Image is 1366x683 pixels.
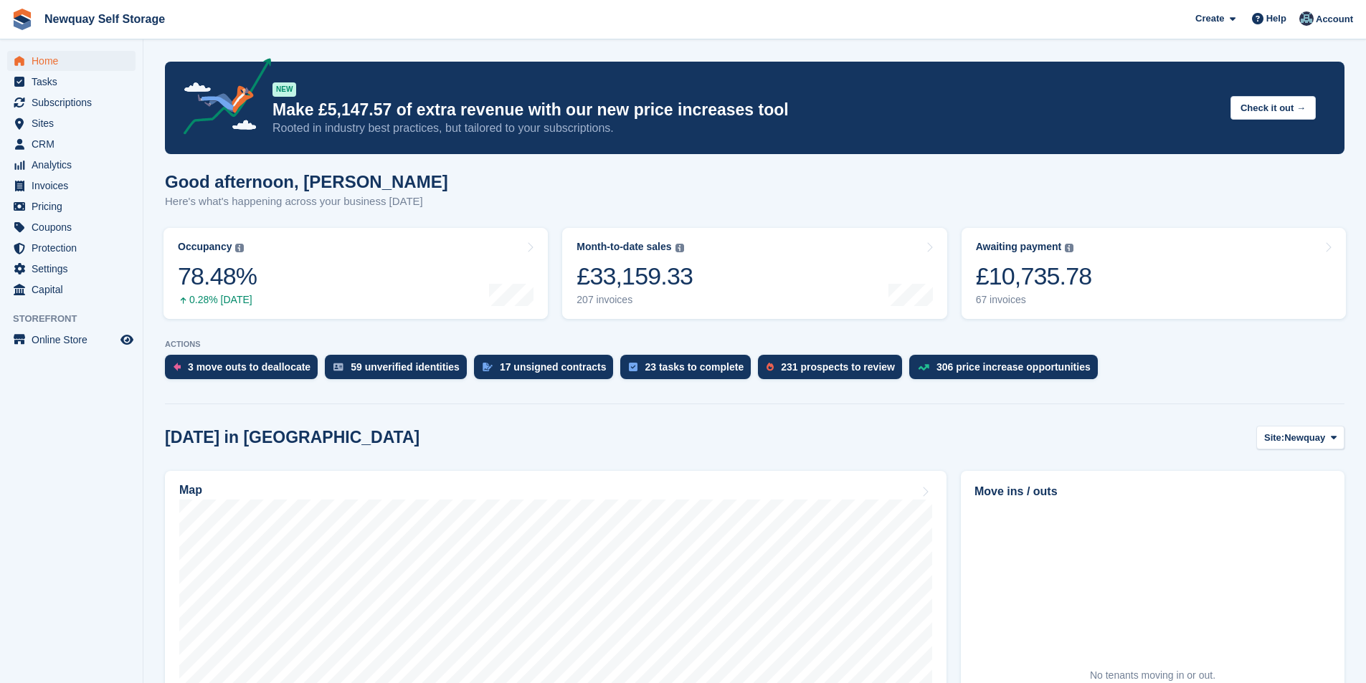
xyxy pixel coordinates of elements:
img: move_outs_to_deallocate_icon-f764333ba52eb49d3ac5e1228854f67142a1ed5810a6f6cc68b1a99e826820c5.svg [174,363,181,371]
a: 59 unverified identities [325,355,474,386]
button: Check it out → [1230,96,1316,120]
h2: [DATE] in [GEOGRAPHIC_DATA] [165,428,419,447]
img: icon-info-grey-7440780725fd019a000dd9b08b2336e03edf1995a4989e88bcd33f0948082b44.svg [675,244,684,252]
span: Account [1316,12,1353,27]
a: menu [7,92,136,113]
div: 207 invoices [577,294,693,306]
a: menu [7,155,136,175]
span: Pricing [32,196,118,216]
span: Capital [32,280,118,300]
a: menu [7,176,136,196]
a: Awaiting payment £10,735.78 67 invoices [962,228,1346,319]
a: 3 move outs to deallocate [165,355,325,386]
h1: Good afternoon, [PERSON_NAME] [165,172,448,191]
div: NEW [272,82,296,97]
div: 78.48% [178,262,257,291]
span: Create [1195,11,1224,26]
p: Rooted in industry best practices, but tailored to your subscriptions. [272,120,1219,136]
span: Newquay [1284,431,1325,445]
a: menu [7,330,136,350]
a: Month-to-date sales £33,159.33 207 invoices [562,228,947,319]
div: 17 unsigned contracts [500,361,607,373]
button: Site: Newquay [1256,426,1344,449]
span: Settings [32,259,118,279]
img: task-75834270c22a3079a89374b754ae025e5fb1db73e45f91037f5363f120a921f8.svg [629,363,637,371]
div: Occupancy [178,241,232,253]
img: Colette Pearce [1299,11,1314,26]
div: 23 tasks to complete [645,361,744,373]
img: contract_signature_icon-13c848040528278c33f63329250d36e43548de30e8caae1d1a13099fd9432cc5.svg [483,363,493,371]
span: Help [1266,11,1286,26]
a: menu [7,259,136,279]
a: menu [7,217,136,237]
img: prospect-51fa495bee0391a8d652442698ab0144808aea92771e9ea1ae160a38d050c398.svg [767,363,774,371]
a: 231 prospects to review [758,355,909,386]
a: menu [7,51,136,71]
span: Site: [1264,431,1284,445]
div: 59 unverified identities [351,361,460,373]
a: Newquay Self Storage [39,7,171,31]
span: Sites [32,113,118,133]
span: Invoices [32,176,118,196]
img: icon-info-grey-7440780725fd019a000dd9b08b2336e03edf1995a4989e88bcd33f0948082b44.svg [235,244,244,252]
a: Preview store [118,331,136,348]
div: No tenants moving in or out. [1090,668,1215,683]
a: menu [7,72,136,92]
div: 67 invoices [976,294,1092,306]
div: 3 move outs to deallocate [188,361,310,373]
span: Protection [32,238,118,258]
div: 231 prospects to review [781,361,895,373]
span: Storefront [13,312,143,326]
span: Online Store [32,330,118,350]
div: £10,735.78 [976,262,1092,291]
p: Make £5,147.57 of extra revenue with our new price increases tool [272,100,1219,120]
img: price_increase_opportunities-93ffe204e8149a01c8c9dc8f82e8f89637d9d84a8eef4429ea346261dce0b2c0.svg [918,364,929,371]
h2: Move ins / outs [974,483,1331,500]
span: Coupons [32,217,118,237]
p: ACTIONS [165,340,1344,349]
img: verify_identity-adf6edd0f0f0b5bbfe63781bf79b02c33cf7c696d77639b501bdc392416b5a36.svg [333,363,343,371]
div: 0.28% [DATE] [178,294,257,306]
a: 306 price increase opportunities [909,355,1105,386]
span: Tasks [32,72,118,92]
span: Subscriptions [32,92,118,113]
div: Month-to-date sales [577,241,671,253]
span: Analytics [32,155,118,175]
a: menu [7,113,136,133]
p: Here's what's happening across your business [DATE] [165,194,448,210]
a: menu [7,238,136,258]
a: 17 unsigned contracts [474,355,621,386]
span: CRM [32,134,118,154]
div: Awaiting payment [976,241,1062,253]
span: Home [32,51,118,71]
div: 306 price increase opportunities [936,361,1091,373]
h2: Map [179,484,202,497]
img: price-adjustments-announcement-icon-8257ccfd72463d97f412b2fc003d46551f7dbcb40ab6d574587a9cd5c0d94... [171,58,272,140]
div: £33,159.33 [577,262,693,291]
a: menu [7,280,136,300]
img: icon-info-grey-7440780725fd019a000dd9b08b2336e03edf1995a4989e88bcd33f0948082b44.svg [1065,244,1073,252]
a: menu [7,196,136,216]
a: Occupancy 78.48% 0.28% [DATE] [163,228,548,319]
img: stora-icon-8386f47178a22dfd0bd8f6a31ec36ba5ce8667c1dd55bd0f319d3a0aa187defe.svg [11,9,33,30]
a: 23 tasks to complete [620,355,758,386]
a: menu [7,134,136,154]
